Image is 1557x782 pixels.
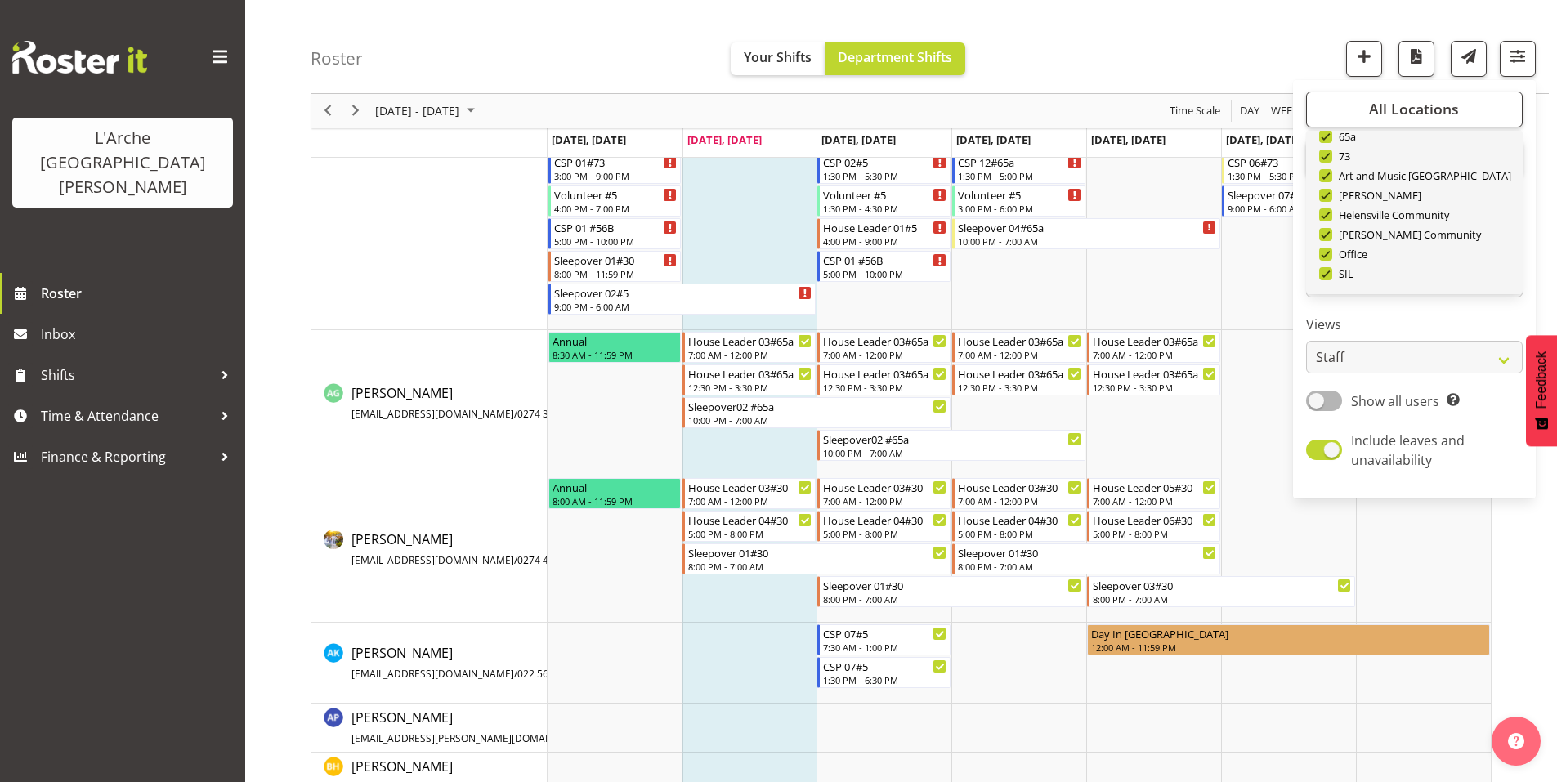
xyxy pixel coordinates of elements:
[1332,228,1482,241] span: [PERSON_NAME] Community
[351,407,514,421] span: [EMAIL_ADDRESS][DOMAIN_NAME]
[1500,41,1536,77] button: Filter Shifts
[682,364,816,395] div: Adrian Garduque"s event - House Leader 03#65a Begin From Tuesday, September 30, 2025 at 12:30:00 ...
[1087,624,1490,655] div: Aman Kaur"s event - Day In Lieu Begin From Friday, October 3, 2025 at 12:00:00 AM GMT+13:00 Ends ...
[1167,101,1224,122] button: Time Scale
[817,478,951,509] div: Aizza Garduque"s event - House Leader 03#30 Begin From Wednesday, October 1, 2025 at 7:00:00 AM G...
[351,553,514,567] span: [EMAIL_ADDRESS][DOMAIN_NAME]
[682,397,951,428] div: Adrian Garduque"s event - Sleepover02 #65a Begin From Tuesday, September 30, 2025 at 10:00:00 PM ...
[958,202,1081,215] div: 3:00 PM - 6:00 PM
[554,267,678,280] div: 8:00 PM - 11:59 PM
[351,384,579,422] span: [PERSON_NAME]
[29,126,217,199] div: L'Arche [GEOGRAPHIC_DATA][PERSON_NAME]
[517,407,579,421] span: 0274 357 888
[1093,333,1216,349] div: House Leader 03#65a
[838,48,952,66] span: Department Shifts
[351,731,591,745] span: [EMAIL_ADDRESS][PERSON_NAME][DOMAIN_NAME]
[688,527,812,540] div: 5:00 PM - 8:00 PM
[1332,267,1354,280] span: SIL
[41,445,213,469] span: Finance & Reporting
[817,364,951,395] div: Adrian Garduque"s event - House Leader 03#65a Begin From Wednesday, October 1, 2025 at 12:30:00 P...
[952,364,1085,395] div: Adrian Garduque"s event - House Leader 03#65a Begin From Thursday, October 2, 2025 at 12:30:00 PM...
[823,673,946,686] div: 1:30 PM - 6:30 PM
[682,332,816,363] div: Adrian Garduque"s event - House Leader 03#65a Begin From Tuesday, September 30, 2025 at 7:00:00 A...
[342,94,369,128] div: next period
[1351,392,1439,410] span: Show all users
[1398,41,1434,77] button: Download a PDF of the roster according to the set date range.
[1091,132,1166,147] span: [DATE], [DATE]
[823,348,946,361] div: 7:00 AM - 12:00 PM
[731,42,825,75] button: Your Shifts
[1087,576,1355,607] div: Aizza Garduque"s event - Sleepover 03#30 Begin From Friday, October 3, 2025 at 8:00:00 PM GMT+13:...
[1093,365,1216,382] div: House Leader 03#65a
[1228,169,1351,182] div: 1:30 PM - 5:30 PM
[548,185,682,217] div: No Staff Member"s event - Volunteer #5 Begin From Monday, September 29, 2025 at 4:00:00 PM GMT+13...
[369,94,485,128] div: Sep 29 - Oct 05, 2025
[817,251,951,282] div: No Staff Member"s event - CSP 01 #56B Begin From Wednesday, October 1, 2025 at 5:00:00 PM GMT+13:...
[1222,153,1355,184] div: No Staff Member"s event - CSP 06#73 Begin From Saturday, October 4, 2025 at 1:30:00 PM GMT+13:00 ...
[823,592,1081,605] div: 8:00 PM - 7:00 AM
[514,553,517,567] span: /
[351,708,662,747] a: [PERSON_NAME][EMAIL_ADDRESS][PERSON_NAME][DOMAIN_NAME]
[554,235,678,248] div: 5:00 PM - 10:00 PM
[351,530,579,568] span: [PERSON_NAME]
[823,446,1081,459] div: 10:00 PM - 7:00 AM
[823,381,946,394] div: 12:30 PM - 3:30 PM
[952,185,1085,217] div: No Staff Member"s event - Volunteer #5 Begin From Thursday, October 2, 2025 at 3:00:00 PM GMT+13:...
[1093,348,1216,361] div: 7:00 AM - 12:00 PM
[554,154,678,170] div: CSP 01#73
[1226,132,1300,147] span: [DATE], [DATE]
[1369,100,1459,119] span: All Locations
[823,235,946,248] div: 4:00 PM - 9:00 PM
[1332,130,1357,143] span: 65a
[1451,41,1487,77] button: Send a list of all shifts for the selected filtered period to all rostered employees.
[958,235,1216,248] div: 10:00 PM - 7:00 AM
[823,154,946,170] div: CSP 02#5
[41,281,237,306] span: Roster
[554,202,678,215] div: 4:00 PM - 7:00 PM
[952,511,1085,542] div: Aizza Garduque"s event - House Leader 04#30 Begin From Thursday, October 2, 2025 at 5:00:00 PM GM...
[314,94,342,128] div: previous period
[688,544,946,561] div: Sleepover 01#30
[553,494,678,507] div: 8:00 AM - 11:59 PM
[548,284,817,315] div: No Staff Member"s event - Sleepover 02#5 Begin From Monday, September 29, 2025 at 9:00:00 PM GMT+...
[952,478,1085,509] div: Aizza Garduque"s event - House Leader 03#30 Begin From Thursday, October 2, 2025 at 7:00:00 AM GM...
[688,333,812,349] div: House Leader 03#65a
[958,544,1216,561] div: Sleepover 01#30
[1332,248,1368,261] span: Office
[1526,335,1557,446] button: Feedback - Show survey
[823,494,946,507] div: 7:00 AM - 12:00 PM
[1306,315,1523,335] label: Views
[958,494,1081,507] div: 7:00 AM - 12:00 PM
[548,332,682,363] div: Adrian Garduque"s event - Annual Begin From Monday, September 29, 2025 at 8:30:00 AM GMT+13:00 En...
[517,667,579,681] span: 022 565 5884
[1168,101,1222,122] span: Time Scale
[1351,431,1465,469] span: Include leaves and unavailability
[823,186,946,203] div: Volunteer #5
[41,363,213,387] span: Shifts
[41,404,213,428] span: Time & Attendance
[1332,169,1512,182] span: Art and Music [GEOGRAPHIC_DATA]
[311,330,548,476] td: Adrian Garduque resource
[744,48,812,66] span: Your Shifts
[1093,577,1351,593] div: Sleepover 03#30
[1091,641,1486,654] div: 12:00 AM - 11:59 PM
[1238,101,1261,122] span: Day
[958,333,1081,349] div: House Leader 03#65a
[1091,625,1486,641] div: Day In [GEOGRAPHIC_DATA]
[688,398,946,414] div: Sleepover02 #65a
[823,658,946,674] div: CSP 07#5
[553,479,678,495] div: Annual
[554,186,678,203] div: Volunteer #5
[554,219,678,235] div: CSP 01 #56B
[952,543,1220,574] div: Aizza Garduque"s event - Sleepover 01#30 Begin From Thursday, October 2, 2025 at 8:00:00 PM GMT+1...
[823,431,1081,447] div: Sleepover02 #65a
[688,512,812,528] div: House Leader 04#30
[1228,154,1351,170] div: CSP 06#73
[311,704,548,753] td: Ayamita Paul resource
[351,708,662,746] span: [PERSON_NAME]
[1093,527,1216,540] div: 5:00 PM - 8:00 PM
[958,527,1081,540] div: 5:00 PM - 8:00 PM
[548,478,682,509] div: Aizza Garduque"s event - Annual Begin From Monday, September 29, 2025 at 8:00:00 AM GMT+13:00 End...
[688,479,812,495] div: House Leader 03#30
[823,512,946,528] div: House Leader 04#30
